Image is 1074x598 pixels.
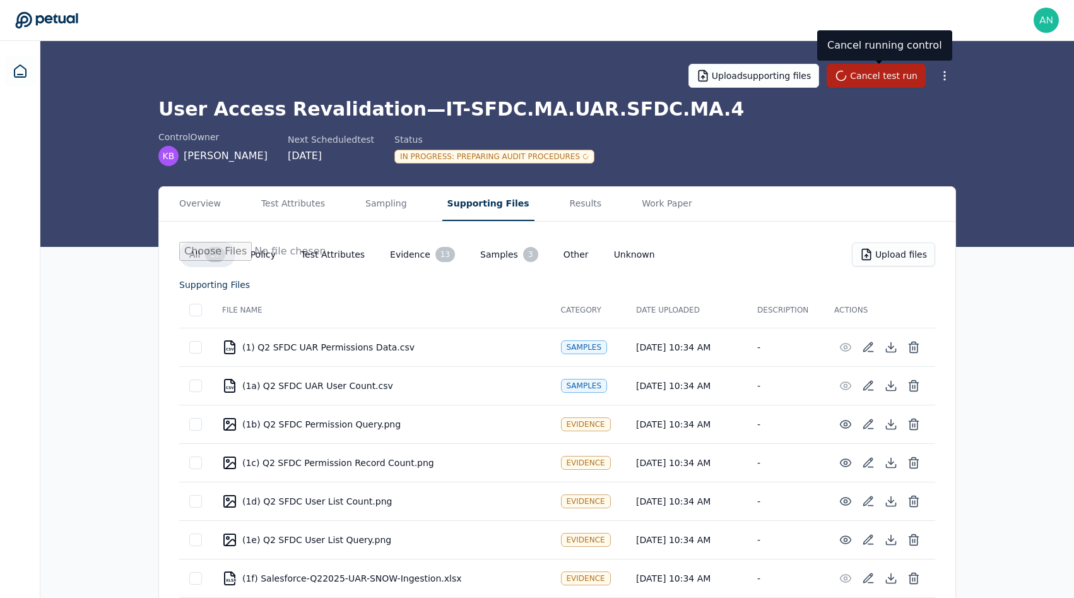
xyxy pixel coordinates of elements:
button: Preview File (hover for quick preview, click for full view) [834,490,857,513]
button: Other [553,243,599,266]
div: Evidence [561,494,611,508]
td: [DATE] 10:34 AM [626,482,747,520]
button: Download File [880,413,902,436]
th: Date Uploaded [626,292,747,328]
div: Evidence [561,571,611,585]
button: Add/Edit Description [857,529,880,551]
button: Unknown [604,243,665,266]
div: (1d) Q2 SFDC User List Count.png [222,494,541,509]
td: [DATE] 10:34 AM [626,559,747,597]
button: Preview File (hover for quick preview, click for full view) [834,529,857,551]
button: Results [565,187,607,221]
button: Delete File [902,490,925,513]
button: Upload files [852,242,935,266]
button: Uploadsupporting files [688,64,820,88]
button: Delete File [902,451,925,474]
button: Delete File [902,413,925,436]
td: [DATE] 10:34 AM [626,443,747,482]
a: Go to Dashboard [15,11,78,29]
button: Download File [880,529,902,551]
button: Add/Edit Description [857,413,880,436]
button: Add/Edit Description [857,451,880,474]
button: Policy [240,243,286,266]
button: Preview File (hover for quick preview, click for full view) [834,336,857,359]
button: Work Paper [637,187,697,221]
button: Delete File [902,567,925,590]
button: Test Attributes [291,243,375,266]
button: Supporting Files [442,187,534,221]
td: - [747,405,824,443]
button: Preview File (hover for quick preview, click for full view) [834,567,857,590]
button: Add/Edit Description [857,336,880,359]
div: Next Scheduled test [288,133,374,146]
h1: User Access Revalidation — IT-SFDC.MA.UAR.SFDC.MA.4 [158,98,956,121]
span: KB [163,150,175,162]
td: [DATE] 10:34 AM [626,328,747,366]
td: - [747,443,824,482]
div: Samples [561,340,608,354]
img: andrew+toast@petual.ai [1034,8,1059,33]
td: [DATE] 10:34 AM [626,366,747,405]
button: All17 [179,242,235,267]
div: Evidence [561,417,611,431]
div: (1c) Q2 SFDC Permission Record Count.png [222,455,541,470]
button: Preview File (hover for quick preview, click for full view) [834,374,857,397]
td: - [747,482,824,520]
div: Cancel running control [817,30,952,61]
button: Download File [880,374,902,397]
td: - [747,520,824,559]
button: Delete File [902,374,925,397]
div: (1) Q2 SFDC UAR Permissions Data.csv [222,340,541,355]
button: Download File [880,336,902,359]
th: Description [747,292,824,328]
button: Download File [880,451,902,474]
span: [PERSON_NAME] [184,148,268,164]
div: [DATE] [288,148,374,164]
button: Download File [880,567,902,590]
div: 3 [523,247,538,262]
button: Add/Edit Description [857,374,880,397]
div: Samples [561,379,608,393]
a: Dashboard [5,56,35,87]
button: More Options [933,64,956,87]
div: In Progress : Preparing Audit Procedures [394,150,594,164]
th: File Name [212,292,551,328]
button: Add/Edit Description [857,567,880,590]
button: Overview [174,187,226,221]
td: - [747,366,824,405]
button: Delete File [902,336,925,359]
button: Delete File [902,529,925,551]
button: Evidence13 [380,242,465,267]
div: XLSX [226,578,236,582]
td: [DATE] 10:34 AM [626,405,747,443]
th: Actions [824,292,935,328]
th: Category [551,292,627,328]
button: Preview File (hover for quick preview, click for full view) [834,413,857,436]
div: control Owner [158,131,268,143]
div: 17 [205,247,225,262]
div: supporting files [179,277,250,292]
button: Sampling [360,187,412,221]
td: - [747,559,824,597]
div: CSV [226,386,234,390]
button: Test Attributes [256,187,330,221]
button: Download File [880,490,902,513]
td: - [747,328,824,366]
td: [DATE] 10:34 AM [626,520,747,559]
button: Cancel test run [827,64,926,88]
button: Preview File (hover for quick preview, click for full view) [834,451,857,474]
button: Add/Edit Description [857,490,880,513]
div: (1e) Q2 SFDC User List Query.png [222,532,541,547]
div: (1f) Salesforce-Q22025-UAR-SNOW-Ingestion.xlsx [222,571,541,586]
div: Status [394,133,594,146]
div: Evidence [561,456,611,470]
div: (1a) Q2 SFDC UAR User Count.csv [222,378,541,393]
div: CSV [226,347,234,351]
div: (1b) Q2 SFDC Permission Query.png [222,417,541,432]
div: Evidence [561,533,611,547]
div: 13 [435,247,455,262]
button: Samples3 [470,242,548,267]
